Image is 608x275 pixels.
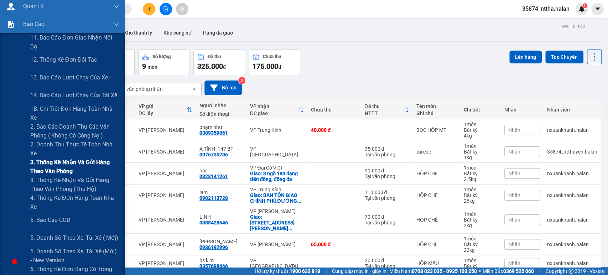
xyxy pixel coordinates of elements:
span: Miền Nam [389,267,477,275]
div: Chọn văn phòng nhận [114,85,163,93]
span: 11. Báo cáo đơn giao nhận nội bộ [30,33,119,51]
div: Bất kỳ [464,217,497,223]
div: Tại văn phòng [364,195,409,201]
div: Tại văn phòng [364,152,409,157]
div: 35.000 đ [364,146,409,152]
span: ... [288,225,292,231]
span: 2. Doanh thu thực tế toàn nhà xe [30,140,119,158]
div: HỘP CHÈ [416,192,456,198]
span: 5. Doanh số theo xe, tài xế (mới) - New version [30,247,119,265]
div: VP [PERSON_NAME] [250,208,303,214]
button: Lên hàng [509,51,542,63]
span: đ [278,64,281,70]
img: icon-new-feature [578,6,585,12]
div: 4 kg [464,133,497,139]
div: 1 món [464,143,497,149]
div: Tại văn phòng [364,220,409,225]
div: Số lượng [152,54,171,59]
div: LINH [199,214,243,220]
div: nxuankhanh.halan [547,260,597,266]
div: 0328141261 [199,173,228,179]
div: VP [PERSON_NAME] [139,171,192,176]
button: Kho công nợ [158,24,197,41]
span: Miền Bắc [483,267,534,275]
div: nxuankhanh.halan [547,242,597,247]
div: VP [PERSON_NAME] [139,242,192,247]
span: 35874_nttha.halan [516,4,575,13]
span: Quản Lý [23,2,44,11]
span: đ [223,64,226,70]
div: 2 kg [464,223,497,228]
div: HỘP MẪU [416,260,456,266]
button: Số lượng9món [138,50,190,75]
span: | [326,267,327,275]
span: Nhãn [508,260,520,266]
div: VP [PERSON_NAME] [139,260,192,266]
span: copyright [568,269,573,274]
div: 26 kg [464,198,497,204]
strong: 0369 525 060 [503,268,534,274]
div: nxuankhanh.halan [547,171,597,176]
th: Toggle SortBy [246,100,307,119]
div: bs kim [199,258,243,263]
div: VP [PERSON_NAME] [250,242,303,247]
div: Giao: 3 ngõ 183 đạng tiến đông, đống đa [250,171,303,182]
div: Đã thu [364,103,403,109]
button: Bộ lọc [204,81,242,95]
div: HTTT [364,110,403,116]
div: Đã thu [208,54,221,59]
span: 5. Báo cáo COD [30,216,71,224]
div: Nhãn [504,107,540,113]
span: plus [147,6,152,11]
span: 13. Báo cáo lượt chạy của xe - [30,73,111,82]
button: caret-down [591,3,604,15]
button: plus [143,3,155,15]
div: 2.5 kg [464,176,497,182]
div: 20.000 đ [364,258,409,263]
div: VP nhận [250,103,298,109]
div: 1 món [464,121,497,127]
span: Hỗ trợ kỹ thuật: [255,267,320,275]
span: | [539,267,540,275]
span: caret-down [594,6,601,12]
div: HỘP CHÈ [416,171,456,176]
div: phạm như [199,124,243,130]
div: 35874_ntthuyen.halan [547,149,597,155]
span: ... [297,198,301,204]
button: file-add [160,3,172,15]
button: Chưa thu175.000đ [249,50,300,75]
div: nxuankhanh.halan [547,127,597,133]
th: Toggle SortBy [361,100,412,119]
div: HỘP CHÈ [416,217,456,223]
div: Bất kỳ [464,263,497,269]
div: nxuankhanh.halan [547,217,597,223]
svg: open [191,86,197,92]
div: VP [GEOGRAPHIC_DATA] [250,258,303,269]
div: 0936192996 [199,244,228,250]
div: 0902113728 [199,195,228,201]
div: Chi tiết [464,107,497,113]
div: Bất kỳ [464,242,497,247]
div: 22 kg [464,247,497,253]
span: 1B. Chi tiết đơn hàng toàn nhà xe [30,104,119,122]
span: Báo cáo [23,20,45,28]
div: 1 món [464,211,497,217]
div: 70.000 đ [364,214,409,220]
div: ĐC giao [250,110,298,116]
div: Chưa thu [263,54,281,59]
div: 1 món [464,258,497,263]
button: Đã thu325.000đ [193,50,245,75]
span: 1 [583,3,586,8]
span: 3. Thống kê nhận và gửi hàng theo văn phòng (thu hộ) [30,176,119,193]
div: Số điện thoại [199,111,243,117]
div: Bất kỳ [464,149,497,155]
div: VP Trung Kính [250,187,303,192]
span: 175.000 [253,62,278,71]
span: down [114,21,119,27]
div: VP [PERSON_NAME] [139,149,192,155]
div: 40.000 đ [311,127,358,133]
span: món [147,64,157,70]
span: aim [180,6,185,11]
strong: 1900 633 818 [290,268,320,274]
div: A TỈNH- 147 BT [199,146,243,152]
